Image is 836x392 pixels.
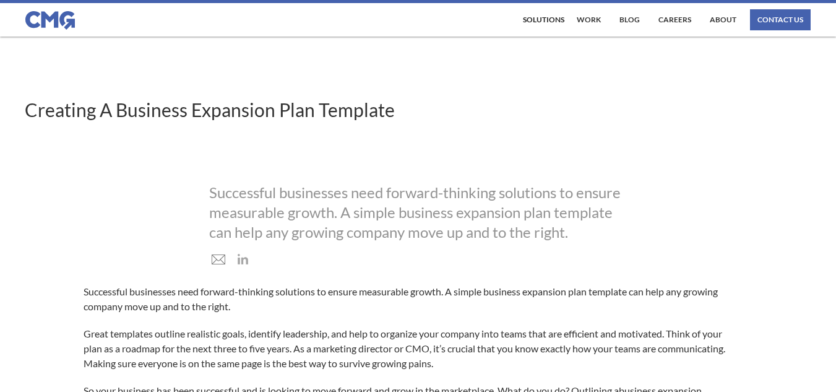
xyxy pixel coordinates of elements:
div: contact us [757,16,803,24]
a: Blog [616,9,643,30]
img: LinkedIn icon in grey [236,253,249,266]
div: Solutions [523,16,564,24]
a: Careers [655,9,694,30]
img: mail icon in grey [210,253,226,266]
p: Successful businesses need forward-thinking solutions to ensure measurable growth. A simple busin... [84,284,740,314]
a: work [574,9,604,30]
div: Successful businesses need forward-thinking solutions to ensure measurable growth. A simple busin... [209,183,627,242]
a: About [707,9,739,30]
p: Great templates outline realistic goals, identify leadership, and help to organize your company i... [84,326,740,371]
img: CMG logo in blue. [25,11,75,30]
